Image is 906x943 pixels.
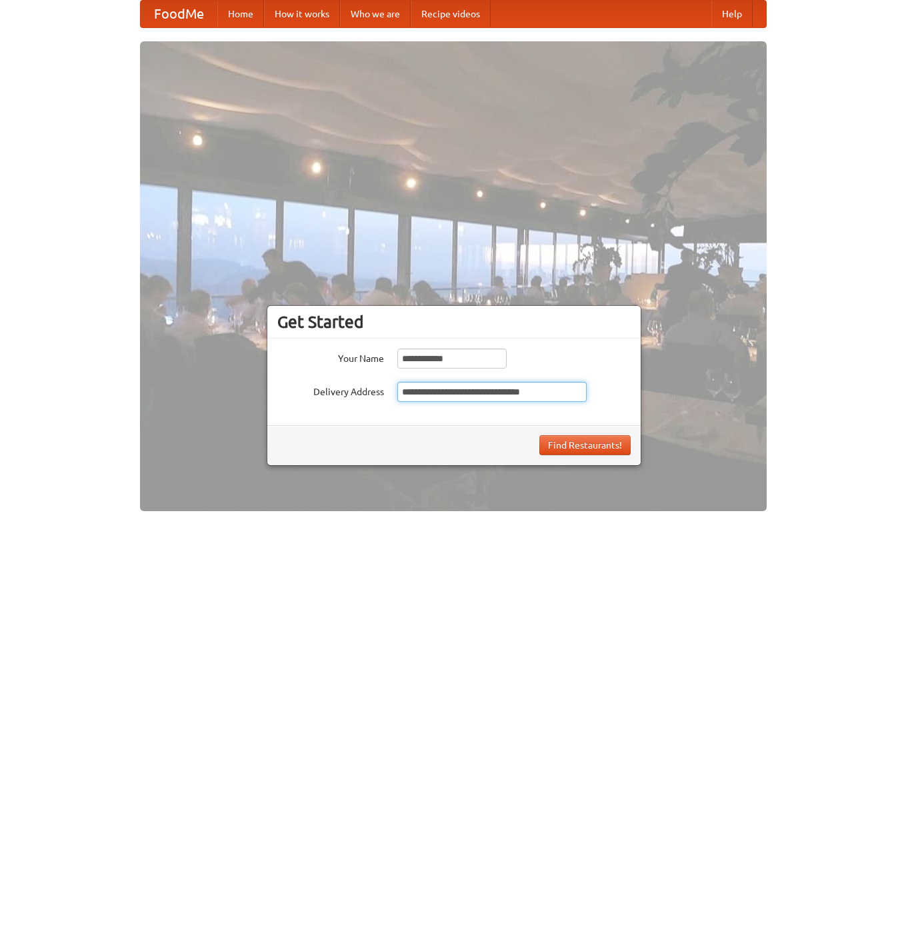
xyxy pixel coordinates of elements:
label: Your Name [277,349,384,365]
a: How it works [264,1,340,27]
h3: Get Started [277,312,631,332]
a: Help [711,1,753,27]
a: Recipe videos [411,1,491,27]
a: FoodMe [141,1,217,27]
a: Who we are [340,1,411,27]
button: Find Restaurants! [539,435,631,455]
label: Delivery Address [277,382,384,399]
a: Home [217,1,264,27]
